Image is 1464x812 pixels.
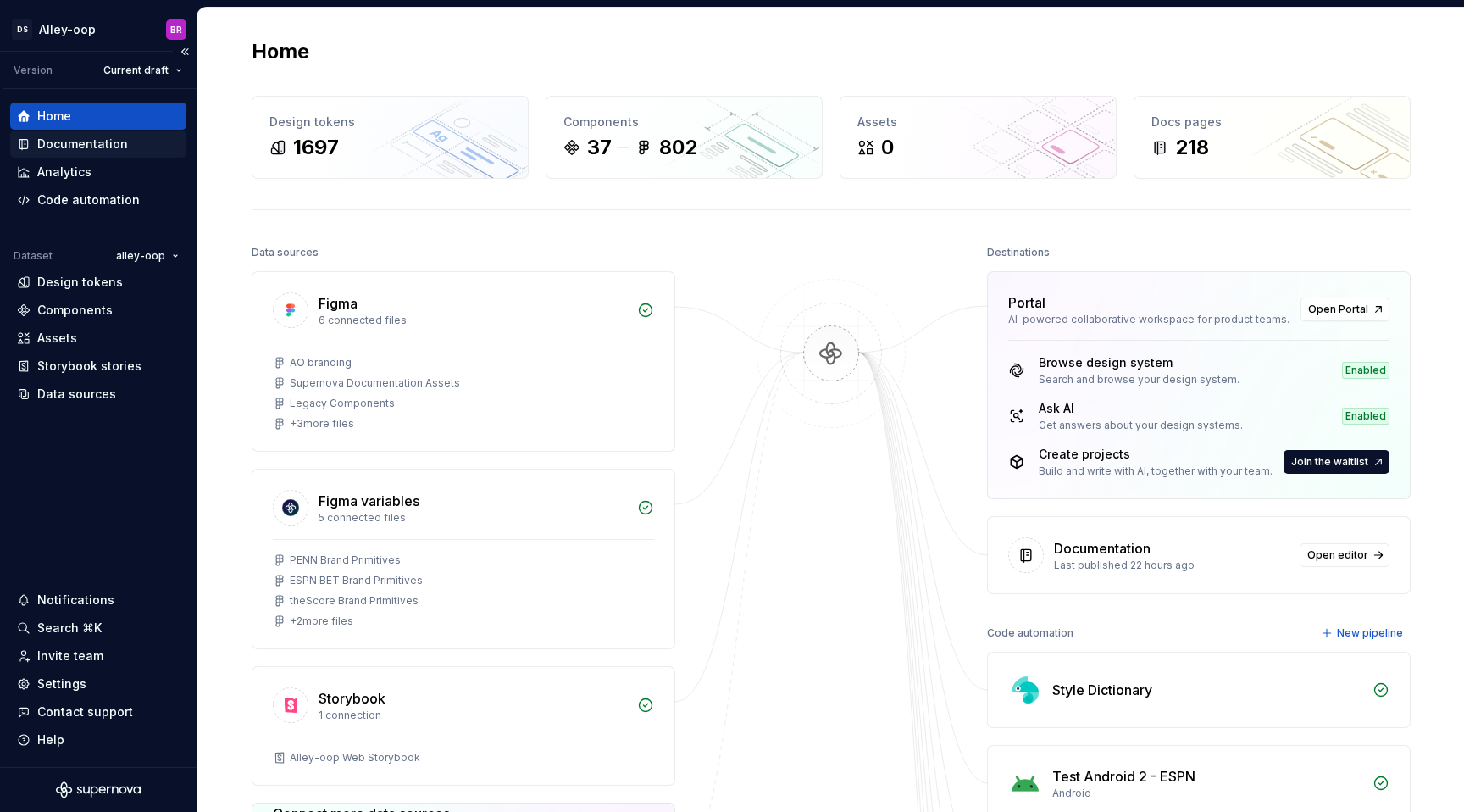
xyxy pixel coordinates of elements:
[269,114,511,131] div: Design tokens
[10,587,186,614] button: Notifications
[1008,313,1290,326] div: AI-powered collaborative workspace for product teams.
[1039,464,1273,478] div: Build and write with AI, together with your team.
[173,40,197,64] button: Collapse sidebar
[1307,548,1368,562] span: Open editor
[37,330,77,347] div: Assets
[1134,96,1411,179] a: Docs pages218
[252,666,675,786] a: Storybook1 connectionAlley-oop Web Storybook
[290,376,460,390] div: Supernova Documentation Assets
[1052,766,1195,787] div: Test Android 2 - ESPN
[10,642,186,670] a: Invite team
[1151,114,1393,131] div: Docs pages
[1039,400,1243,417] div: Ask AI
[10,269,186,296] a: Design tokens
[3,11,193,47] button: DSAlley-oopBR
[10,186,186,214] a: Code automation
[1039,373,1239,387] div: Search and browse your design system.
[293,134,339,161] div: 1697
[1054,538,1151,559] div: Documentation
[37,731,64,748] div: Help
[1308,303,1368,316] span: Open Portal
[14,249,53,263] div: Dataset
[987,241,1050,264] div: Destinations
[37,648,103,665] div: Invite team
[10,103,186,130] a: Home
[10,297,186,324] a: Components
[10,615,186,642] button: Search ⌘K
[881,134,894,161] div: 0
[546,96,823,179] a: Components37802
[39,21,96,38] div: Alley-oop
[319,293,358,314] div: Figma
[290,751,420,765] div: Alley-oop Web Storybook
[1316,621,1411,645] button: New pipeline
[14,64,53,77] div: Version
[12,19,32,40] div: DS
[290,574,423,587] div: ESPN BET Brand Primitives
[37,108,71,125] div: Home
[659,134,697,161] div: 802
[10,353,186,380] a: Storybook stories
[10,698,186,726] button: Contact support
[319,491,419,511] div: Figma variables
[37,704,133,720] div: Contact support
[319,709,627,722] div: 1 connection
[37,358,141,375] div: Storybook stories
[108,244,186,268] button: alley-oop
[37,192,140,209] div: Code automation
[290,553,401,567] div: PENN Brand Primitives
[319,688,385,709] div: Storybook
[1039,446,1273,463] div: Create projects
[10,381,186,408] a: Data sources
[116,249,165,263] span: alley-oop
[1300,298,1389,321] a: Open Portal
[37,164,91,181] div: Analytics
[319,314,627,327] div: 6 connected files
[1039,419,1243,432] div: Get answers about your design systems.
[1284,450,1389,474] button: Join the waitlist
[10,726,186,754] button: Help
[37,386,116,403] div: Data sources
[587,134,612,161] div: 37
[1342,408,1389,425] div: Enabled
[56,781,141,798] svg: Supernova Logo
[37,274,123,291] div: Design tokens
[319,511,627,525] div: 5 connected files
[252,469,675,649] a: Figma variables5 connected filesPENN Brand PrimitivesESPN BET Brand PrimitivestheScore Brand Prim...
[10,325,186,352] a: Assets
[290,417,354,431] div: + 3 more files
[37,620,102,637] div: Search ⌘K
[37,136,128,153] div: Documentation
[252,96,529,179] a: Design tokens1697
[1052,680,1152,700] div: Style Dictionary
[37,302,113,319] div: Components
[37,676,86,692] div: Settings
[1300,543,1389,567] a: Open editor
[252,38,309,65] h2: Home
[290,397,395,410] div: Legacy Components
[37,592,114,609] div: Notifications
[170,23,182,36] div: BR
[252,271,675,452] a: Figma6 connected filesAO brandingSupernova Documentation AssetsLegacy Components+3more files
[563,114,805,131] div: Components
[290,594,419,608] div: theScore Brand Primitives
[290,356,352,370] div: AO branding
[252,241,319,264] div: Data sources
[1052,787,1362,800] div: Android
[10,131,186,158] a: Documentation
[840,96,1117,179] a: Assets0
[96,58,190,82] button: Current draft
[1175,134,1209,161] div: 218
[10,159,186,186] a: Analytics
[1291,455,1368,469] span: Join the waitlist
[987,621,1073,645] div: Code automation
[1342,362,1389,379] div: Enabled
[1008,292,1045,313] div: Portal
[857,114,1099,131] div: Assets
[290,615,353,628] div: + 2 more files
[10,670,186,698] a: Settings
[1054,559,1289,572] div: Last published 22 hours ago
[103,64,169,77] span: Current draft
[1337,626,1403,640] span: New pipeline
